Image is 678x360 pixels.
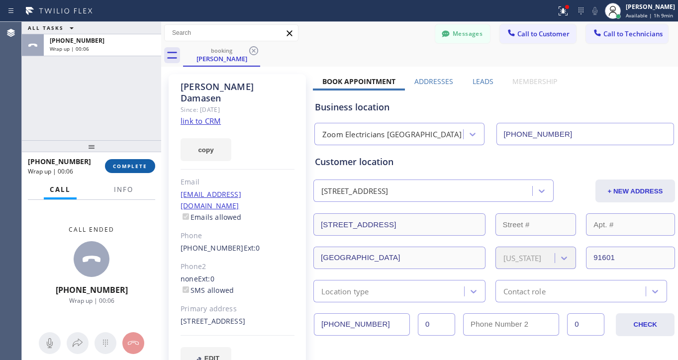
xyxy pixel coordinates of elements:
[184,44,259,66] div: Noah Damasen
[69,296,114,305] span: Wrap up | 00:06
[181,243,244,253] a: [PHONE_NUMBER]
[28,157,91,166] span: [PHONE_NUMBER]
[28,167,73,176] span: Wrap up | 00:06
[495,213,577,236] input: Street #
[183,286,189,293] input: SMS allowed
[56,284,128,295] span: [PHONE_NUMBER]
[414,77,453,86] label: Addresses
[181,138,231,161] button: copy
[50,36,104,45] span: [PHONE_NUMBER]
[183,213,189,220] input: Emails allowed
[105,159,155,173] button: COMPLETE
[626,2,675,11] div: [PERSON_NAME]
[181,177,294,188] div: Email
[50,185,71,194] span: Call
[626,12,673,19] span: Available | 1h 9min
[39,332,61,354] button: Mute
[418,313,455,336] input: Ext.
[181,81,294,104] div: [PERSON_NAME] Damasen
[322,129,462,140] div: Zoom Electricians [GEOGRAPHIC_DATA]
[588,4,602,18] button: Mute
[586,213,675,236] input: Apt. #
[315,100,674,114] div: Business location
[184,54,259,63] div: [PERSON_NAME]
[586,247,675,269] input: ZIP
[50,45,89,52] span: Wrap up | 00:06
[321,185,388,197] div: [STREET_ADDRESS]
[198,274,214,283] span: Ext: 0
[22,22,84,34] button: ALL TASKS
[181,303,294,315] div: Primary address
[567,313,604,336] input: Ext. 2
[586,24,668,43] button: Call to Technicians
[315,155,674,169] div: Customer location
[184,47,259,54] div: booking
[321,285,369,297] div: Location type
[244,243,260,253] span: Ext: 0
[603,29,663,38] span: Call to Technicians
[113,163,147,170] span: COMPLETE
[512,77,557,86] label: Membership
[181,189,241,210] a: [EMAIL_ADDRESS][DOMAIN_NAME]
[114,185,133,194] span: Info
[595,180,675,202] button: + NEW ADDRESS
[181,285,234,295] label: SMS allowed
[181,261,294,272] div: Phone2
[181,273,294,296] div: none
[108,180,139,199] button: Info
[44,180,77,199] button: Call
[313,213,485,236] input: Address
[503,285,546,297] div: Contact role
[181,212,242,222] label: Emails allowed
[463,313,559,336] input: Phone Number 2
[95,332,116,354] button: Open dialpad
[322,77,395,86] label: Book Appointment
[313,247,485,269] input: City
[517,29,570,38] span: Call to Customer
[314,313,410,336] input: Phone Number
[435,24,490,43] button: Messages
[496,123,675,145] input: Phone Number
[616,313,675,336] button: CHECK
[165,25,298,41] input: Search
[473,77,493,86] label: Leads
[500,24,576,43] button: Call to Customer
[181,316,294,327] div: [STREET_ADDRESS]
[67,332,89,354] button: Open directory
[28,24,64,31] span: ALL TASKS
[122,332,144,354] button: Hang up
[181,104,294,115] div: Since: [DATE]
[181,116,221,126] a: link to CRM
[181,230,294,242] div: Phone
[69,225,114,234] span: Call ended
